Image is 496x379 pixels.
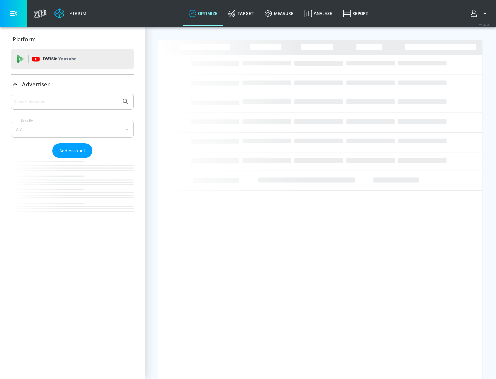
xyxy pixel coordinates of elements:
[54,8,86,19] a: Atrium
[338,1,374,26] a: Report
[43,55,76,63] p: DV360:
[13,35,36,43] p: Platform
[259,1,299,26] a: measure
[183,1,223,26] a: optimize
[479,23,489,27] span: v 4.22.2
[11,49,134,69] div: DV360: Youtube
[11,30,134,49] div: Platform
[14,97,118,106] input: Search by name
[223,1,259,26] a: Target
[67,10,86,17] div: Atrium
[11,94,134,225] div: Advertiser
[52,143,92,158] button: Add Account
[11,75,134,94] div: Advertiser
[59,147,85,155] span: Add Account
[299,1,338,26] a: Analyze
[20,118,34,123] label: Sort By
[11,158,134,225] nav: list of Advertiser
[58,55,76,62] p: Youtube
[22,81,50,88] p: Advertiser
[11,121,134,138] div: A-Z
